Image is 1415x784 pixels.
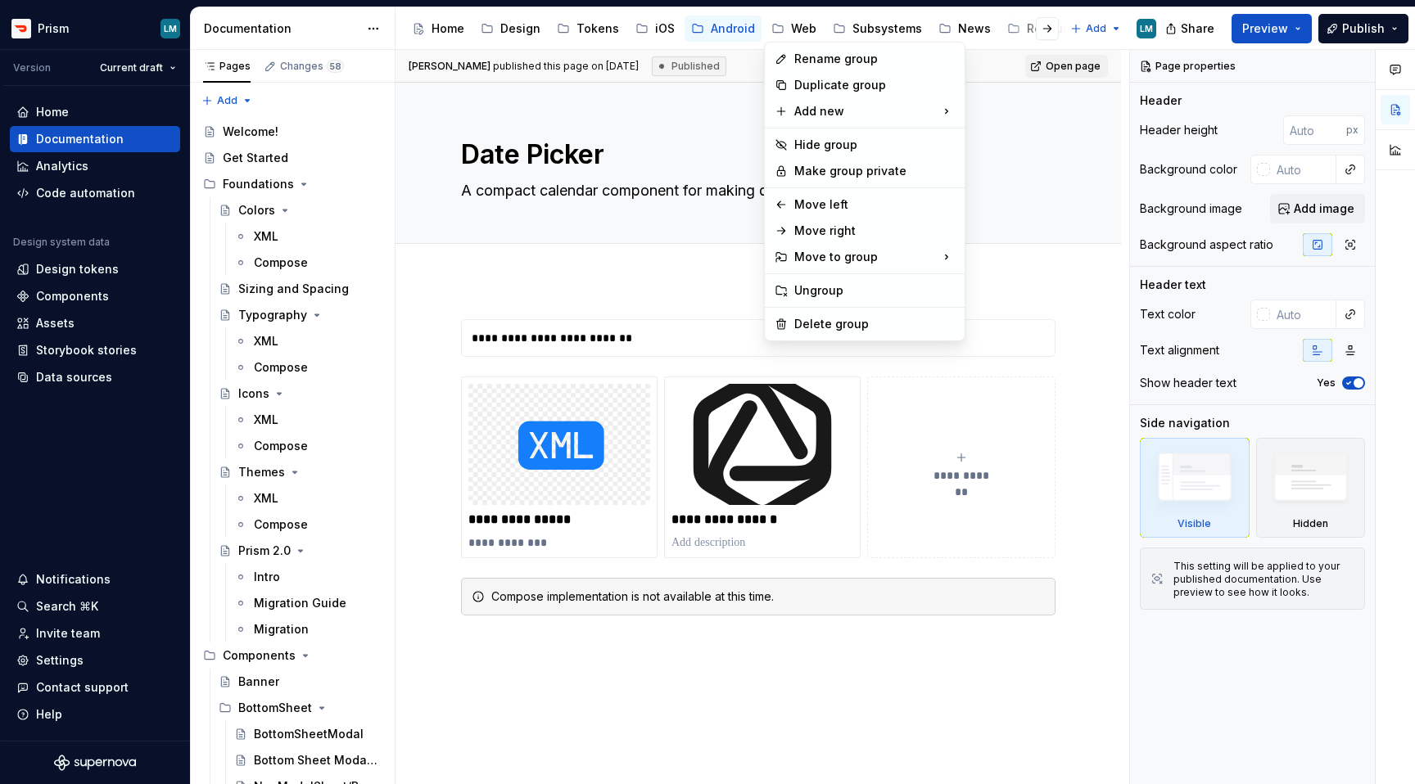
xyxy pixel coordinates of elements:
[794,137,955,153] div: Hide group
[794,196,955,213] div: Move left
[794,51,955,67] div: Rename group
[794,223,955,239] div: Move right
[794,282,955,299] div: Ungroup
[794,77,955,93] div: Duplicate group
[794,163,955,179] div: Make group private
[794,316,955,332] div: Delete group
[768,98,961,124] div: Add new
[768,244,961,270] div: Move to group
